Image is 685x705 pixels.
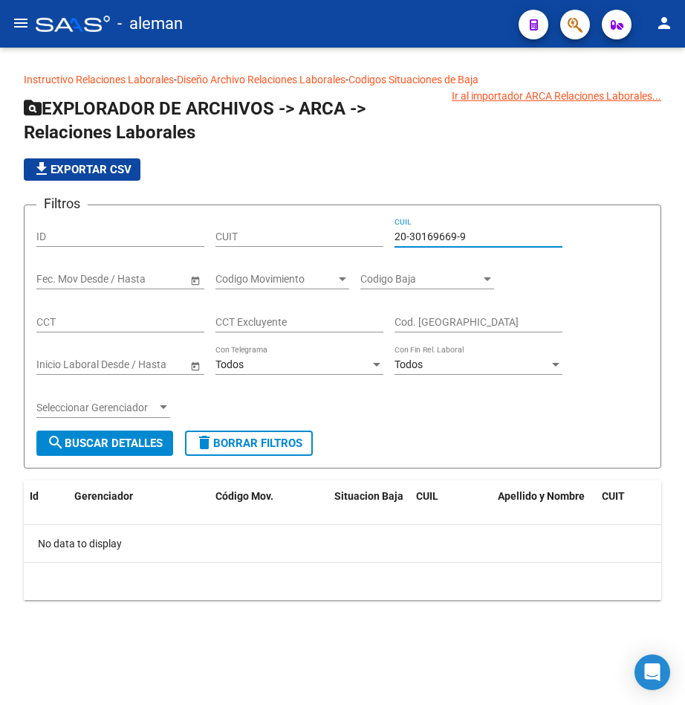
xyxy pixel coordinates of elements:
span: Id [30,490,39,502]
button: Open calendar [187,358,203,373]
datatable-header-cell: Situacion Baja [328,480,410,546]
span: Todos [215,358,244,370]
span: Situacion Baja [334,490,403,502]
input: Fecha inicio [36,358,91,371]
span: Exportar CSV [33,163,132,176]
span: Buscar Detalles [47,437,163,450]
mat-icon: file_download [33,160,51,178]
span: Apellido y Nombre [498,490,585,502]
a: Diseño Archivo Relaciones Laborales [177,74,345,86]
span: Codigo Movimiento [215,273,336,286]
div: Ir al importador ARCA Relaciones Laborales... [452,88,661,104]
mat-icon: menu [12,14,30,32]
button: Borrar Filtros [185,431,313,456]
input: Fecha fin [103,358,176,371]
datatable-header-cell: Gerenciador [68,480,210,546]
button: Exportar CSV [24,158,140,181]
datatable-header-cell: Código Mov. [210,480,328,546]
mat-icon: search [47,434,65,451]
h3: Filtros [36,193,88,214]
p: - - [24,71,661,88]
datatable-header-cell: Apellido y Nombre [492,480,596,546]
input: Fecha inicio [36,273,91,286]
span: EXPLORADOR DE ARCHIVOS -> ARCA -> Relaciones Laborales [24,98,366,143]
div: Open Intercom Messenger [634,654,670,690]
span: Código Mov. [215,490,273,502]
span: CUIL [416,490,438,502]
button: Buscar Detalles [36,431,173,456]
a: Instructivo Relaciones Laborales [24,74,174,86]
mat-icon: person [655,14,673,32]
span: Gerenciador [74,490,133,502]
span: Borrar Filtros [195,437,302,450]
div: No data to display [24,525,661,562]
mat-icon: delete [195,434,213,451]
a: Codigos Situaciones de Baja [348,74,478,86]
span: Seleccionar Gerenciador [36,402,157,414]
datatable-header-cell: Id [24,480,68,546]
span: - aleman [117,7,183,40]
datatable-header-cell: CUIT [596,480,678,546]
input: Fecha fin [103,273,176,286]
span: Codigo Baja [360,273,481,286]
span: CUIT [602,490,625,502]
button: Open calendar [187,272,203,288]
datatable-header-cell: CUIL [410,480,492,546]
span: Todos [395,358,423,370]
